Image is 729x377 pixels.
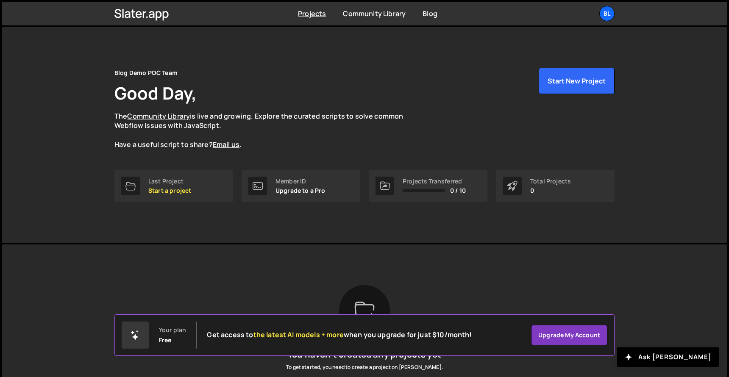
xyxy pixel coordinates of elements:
[148,187,191,194] p: Start a project
[450,187,466,194] span: 0 / 10
[298,9,326,18] a: Projects
[599,6,615,21] a: Bl
[343,9,406,18] a: Community Library
[114,81,197,105] h1: Good Day,
[531,325,607,345] a: Upgrade my account
[148,178,191,185] div: Last Project
[114,170,233,202] a: Last Project Start a project
[114,68,178,78] div: Blog Demo POC Team
[286,349,443,360] h5: You haven’t created any projects yet
[207,331,472,339] h2: Get access to when you upgrade for just $10/month!
[617,347,719,367] button: Ask [PERSON_NAME]
[403,178,466,185] div: Projects Transferred
[159,337,172,344] div: Free
[423,9,437,18] a: Blog
[275,187,326,194] p: Upgrade to a Pro
[127,111,190,121] a: Community Library
[114,111,420,150] p: The is live and growing. Explore the curated scripts to solve common Webflow issues with JavaScri...
[286,363,443,371] p: To get started, you need to create a project on [PERSON_NAME].
[530,178,571,185] div: Total Projects
[275,178,326,185] div: Member ID
[530,187,571,194] p: 0
[253,330,344,339] span: the latest AI models + more
[213,140,239,149] a: Email us
[159,327,186,333] div: Your plan
[539,68,615,94] button: Start New Project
